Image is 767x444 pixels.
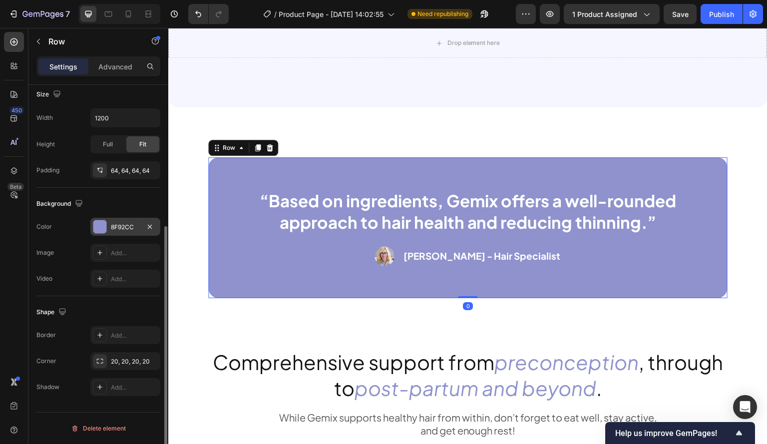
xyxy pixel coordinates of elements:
span: Full [103,140,113,149]
div: Color [36,222,52,231]
div: Shadow [36,383,59,392]
span: Fit [139,140,146,149]
p: Settings [49,61,77,72]
p: Row [48,35,133,47]
div: Add... [111,383,158,392]
div: Open Intercom Messenger [733,395,757,419]
span: Need republishing [417,9,468,18]
button: Save [664,4,697,24]
span: Help us improve GemPages! [615,429,733,438]
button: 7 [4,4,74,24]
span: / [274,9,277,19]
p: While Gemix supports healthy hair from within, don’t forget to eat well, stay active, and get eno... [41,383,558,409]
button: Delete element [36,421,160,437]
div: 450 [9,106,24,114]
span: Save [672,10,689,18]
span: Product Page - [DATE] 14:02:55 [279,9,383,19]
i: post-partum and beyond [186,347,428,373]
div: Image [36,248,54,257]
img: gempages_586367693435699997-4803e6bd-499f-4316-b10f-034cd2af6cda.png [206,218,226,238]
div: Undo/Redo [188,4,229,24]
div: Height [36,140,55,149]
button: Show survey - Help us improve GemPages! [615,427,745,439]
button: 1 product assigned [564,4,660,24]
div: 0 [295,274,305,282]
div: Add... [111,249,158,258]
div: Add... [111,275,158,284]
p: [PERSON_NAME] - Hair Specialist [235,222,392,234]
p: Advanced [98,61,132,72]
div: Beta [7,183,24,191]
div: 8F92CC [111,223,140,232]
div: Delete element [71,423,126,435]
div: 20, 20, 20, 20 [111,357,158,366]
div: Shape [36,306,68,319]
iframe: Design area [168,28,767,444]
div: Publish [709,9,734,19]
div: Border [36,331,56,340]
div: Add... [111,331,158,340]
p: 7 [65,8,70,20]
span: 1 product assigned [572,9,637,19]
div: Background [36,197,85,211]
h2: Comprehensive support from , through to . [40,320,559,374]
input: Auto [91,109,160,127]
i: preconception [326,321,470,347]
div: Row [52,115,69,124]
button: Publish [701,4,743,24]
div: Width [36,113,53,122]
div: Video [36,274,52,283]
div: Corner [36,357,56,366]
div: 64, 64, 64, 64 [111,166,158,175]
div: Padding [36,166,59,175]
div: Size [36,88,63,101]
